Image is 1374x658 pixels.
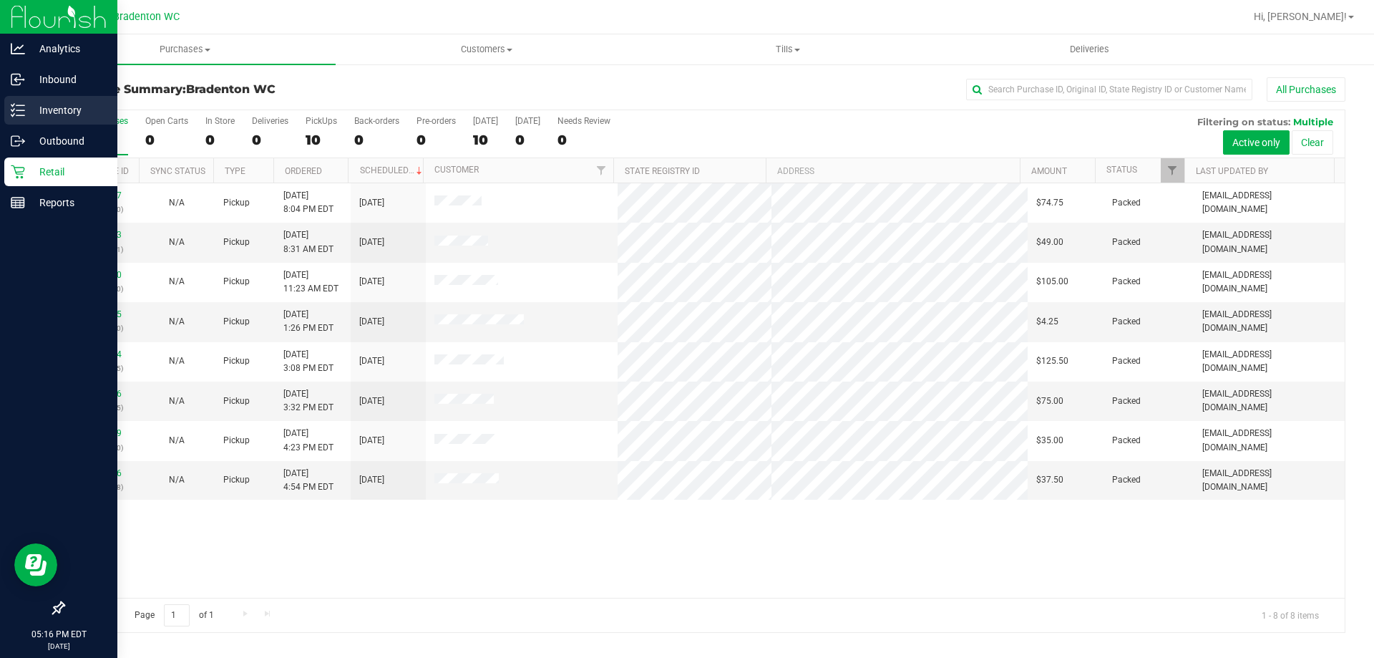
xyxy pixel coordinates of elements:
[625,166,700,176] a: State Registry ID
[205,116,235,126] div: In Store
[359,473,384,487] span: [DATE]
[82,468,122,478] a: 12000226
[186,82,276,96] span: Bradenton WC
[285,166,322,176] a: Ordered
[1036,315,1058,329] span: $4.25
[82,349,122,359] a: 11999464
[1254,11,1347,22] span: Hi, [PERSON_NAME]!
[1112,434,1141,447] span: Packed
[1202,189,1336,216] span: [EMAIL_ADDRESS][DOMAIN_NAME]
[434,165,479,175] a: Customer
[1267,77,1345,102] button: All Purchases
[169,236,185,249] button: N/A
[637,34,938,64] a: Tills
[164,604,190,626] input: 1
[169,435,185,445] span: Not Applicable
[354,132,399,148] div: 0
[359,434,384,447] span: [DATE]
[169,395,185,408] button: N/A
[1202,348,1336,375] span: [EMAIL_ADDRESS][DOMAIN_NAME]
[63,83,490,96] h3: Purchase Summary:
[283,228,333,256] span: [DATE] 8:31 AM EDT
[145,132,188,148] div: 0
[1106,165,1137,175] a: Status
[1036,354,1068,368] span: $125.50
[515,116,540,126] div: [DATE]
[1051,43,1129,56] span: Deliveries
[169,475,185,485] span: Not Applicable
[336,34,637,64] a: Customers
[169,196,185,210] button: N/A
[122,604,225,626] span: Page of 1
[336,43,636,56] span: Customers
[223,354,250,368] span: Pickup
[283,348,333,375] span: [DATE] 3:08 PM EDT
[113,11,180,23] span: Bradenton WC
[360,165,425,175] a: Scheduled
[590,158,613,183] a: Filter
[205,132,235,148] div: 0
[1202,228,1336,256] span: [EMAIL_ADDRESS][DOMAIN_NAME]
[145,116,188,126] div: Open Carts
[1112,275,1141,289] span: Packed
[1112,315,1141,329] span: Packed
[1197,116,1290,127] span: Filtering on status:
[359,236,384,249] span: [DATE]
[252,132,288,148] div: 0
[473,116,498,126] div: [DATE]
[25,102,111,119] p: Inventory
[283,268,338,296] span: [DATE] 11:23 AM EDT
[515,132,540,148] div: 0
[1036,473,1063,487] span: $37.50
[283,189,333,216] span: [DATE] 8:04 PM EDT
[11,42,25,56] inline-svg: Analytics
[283,427,333,454] span: [DATE] 4:23 PM EDT
[11,72,25,87] inline-svg: Inbound
[169,198,185,208] span: Not Applicable
[25,194,111,211] p: Reports
[416,116,456,126] div: Pre-orders
[223,196,250,210] span: Pickup
[82,389,122,399] a: 11999566
[1202,308,1336,335] span: [EMAIL_ADDRESS][DOMAIN_NAME]
[1036,395,1063,408] span: $75.00
[6,641,111,652] p: [DATE]
[169,276,185,286] span: Not Applicable
[557,116,610,126] div: Needs Review
[354,116,399,126] div: Back-orders
[359,395,384,408] span: [DATE]
[473,132,498,148] div: 10
[223,434,250,447] span: Pickup
[306,116,337,126] div: PickUps
[169,237,185,247] span: Not Applicable
[1112,354,1141,368] span: Packed
[223,473,250,487] span: Pickup
[82,309,122,319] a: 11998845
[766,158,1020,183] th: Address
[223,236,250,249] span: Pickup
[1112,395,1141,408] span: Packed
[359,315,384,329] span: [DATE]
[169,396,185,406] span: Not Applicable
[82,230,122,240] a: 11997173
[416,132,456,148] div: 0
[1292,130,1333,155] button: Clear
[306,132,337,148] div: 10
[1036,275,1068,289] span: $105.00
[557,132,610,148] div: 0
[223,395,250,408] span: Pickup
[638,43,937,56] span: Tills
[14,543,57,586] iframe: Resource center
[6,628,111,641] p: 05:16 PM EDT
[25,40,111,57] p: Analytics
[1031,166,1067,176] a: Amount
[283,387,333,415] span: [DATE] 3:32 PM EDT
[359,354,384,368] span: [DATE]
[1036,196,1063,210] span: $74.75
[169,316,185,326] span: Not Applicable
[34,43,336,56] span: Purchases
[939,34,1240,64] a: Deliveries
[25,163,111,180] p: Retail
[359,196,384,210] span: [DATE]
[1112,473,1141,487] span: Packed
